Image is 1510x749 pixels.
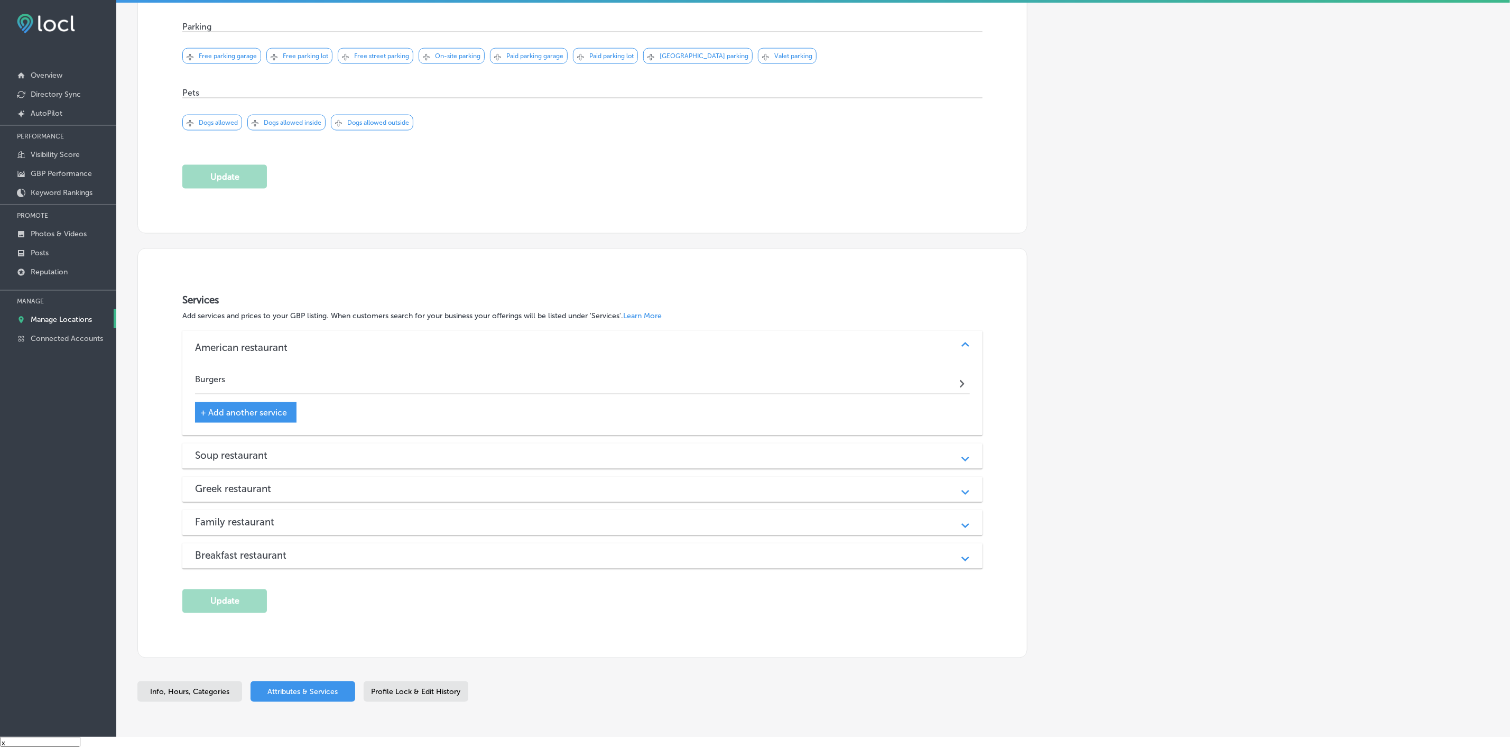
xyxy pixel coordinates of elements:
p: Directory Sync [31,90,81,99]
p: Photos & Videos [31,229,87,238]
p: Visibility Score [31,150,80,159]
p: Reputation [31,267,68,276]
p: Posts [31,248,49,257]
h3: Greek restaurant [195,483,288,495]
div: Family restaurant [182,510,983,535]
p: Pets [182,88,199,98]
div: Soup restaurant [182,443,983,469]
p: On-site parking [435,52,480,60]
img: fda3e92497d09a02dc62c9cd864e3231.png [17,14,75,33]
p: [GEOGRAPHIC_DATA] parking [660,52,748,60]
span: Attributes & Services [268,688,338,697]
p: Add services and prices to your GBP listing. When customers search for your business your offerin... [182,311,983,320]
button: Update [182,589,267,613]
p: Dogs allowed inside [264,119,321,126]
p: Connected Accounts [31,334,103,343]
p: Parking [182,22,211,32]
p: Free street parking [354,52,409,60]
h3: Family restaurant [195,516,291,529]
p: Paid parking garage [506,52,563,60]
div: Greek restaurant [182,477,983,502]
p: Overview [31,71,62,80]
p: AutoPilot [31,109,62,118]
h4: Burgers [195,374,225,384]
p: Free parking garage [199,52,257,60]
h3: Breakfast restaurant [195,550,303,562]
span: Info, Hours, Categories [150,688,229,697]
span: + Add another service [200,408,287,418]
p: GBP Performance [31,169,92,178]
p: Paid parking lot [589,52,634,60]
h3: Soup restaurant [195,450,284,462]
p: Valet parking [774,52,812,60]
p: Dogs allowed [199,119,238,126]
span: Profile Lock & Edit History [372,688,461,697]
button: Update [182,165,267,189]
p: Dogs allowed outside [347,119,409,126]
p: Free parking lot [283,52,328,60]
a: Learn More [623,311,662,320]
h3: American restaurant [195,341,304,354]
p: Manage Locations [31,315,92,324]
p: Keyword Rankings [31,188,92,197]
div: American restaurant [182,331,983,365]
h3: Services [182,294,983,306]
div: Breakfast restaurant [182,543,983,569]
